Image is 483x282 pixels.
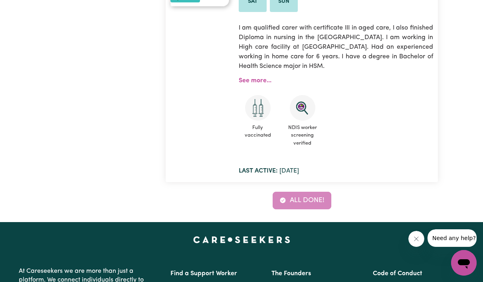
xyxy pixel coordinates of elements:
span: [DATE] [239,168,299,174]
img: Care and support worker has received 2 doses of COVID-19 vaccine [245,95,271,121]
span: Fully vaccinated [239,121,277,142]
a: The Founders [271,270,311,277]
a: Careseekers home page [193,236,290,243]
img: NDIS Worker Screening Verified [290,95,315,121]
iframe: Button to launch messaging window [451,250,477,276]
span: NDIS worker screening verified [283,121,322,150]
a: See more... [239,77,271,84]
a: Code of Conduct [373,270,422,277]
b: Last active: [239,168,278,174]
p: I am qualified carer with certificate III in aged care, I also finished Diploma in nursing in the... [239,18,433,76]
iframe: Message from company [428,229,477,247]
a: Find a Support Worker [170,270,237,277]
iframe: Close message [408,231,424,247]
